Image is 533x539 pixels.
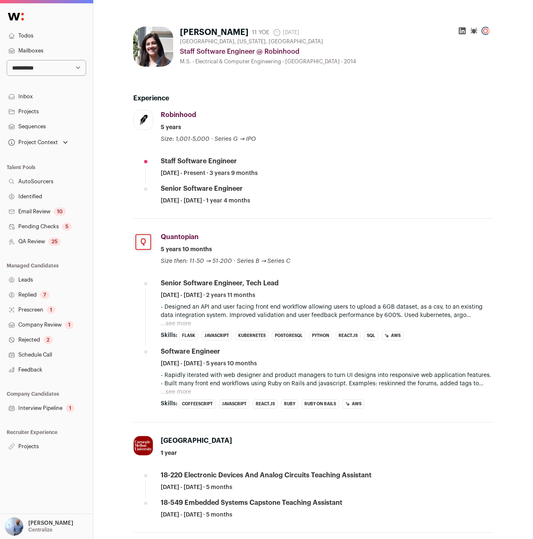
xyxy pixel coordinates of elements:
div: Staff Software Engineer @ Robinhood [180,47,493,57]
span: Quantopian [161,234,199,240]
img: 97332-medium_jpg [5,517,23,536]
span: [DATE] [273,28,299,37]
button: Open dropdown [7,137,70,148]
div: Staff Software Engineer [161,157,237,166]
span: 5 years [161,123,181,132]
img: Wellfound [3,8,28,25]
li: React.js [336,331,361,340]
li: AWS [381,331,403,340]
h2: Experience [133,93,493,103]
p: - Designed an API and user facing front end workflow allowing users to upload a 6GB dataset, as a... [161,303,493,319]
li: Kubernetes [235,331,269,340]
li: Flask [179,331,198,340]
span: Size: 1,001-5,000 [161,136,209,142]
span: [GEOGRAPHIC_DATA], [US_STATE], [GEOGRAPHIC_DATA] [180,38,323,45]
img: f94d9133d3b94be5754b4d9745b4182d97c031297df0f0ec9846eee21a2b2704.jpg [134,110,153,130]
div: 11 YOE [252,28,269,37]
span: 5 years 10 months [161,245,212,254]
img: d146656a88ca354abaaeaab03af1587f4699bde52123d03b2e2f21aefec2532b [133,27,173,67]
li: Ruby on Rails [301,399,339,409]
div: 1 [47,306,55,314]
div: Senior Software Engineer, Tech Lead [161,279,279,288]
li: JavaScript [219,399,249,409]
div: 25 [48,237,61,246]
div: Software Engineer [161,347,220,356]
li: Ruby [281,399,298,409]
span: Robinhood [161,112,196,118]
li: JavaScript [202,331,232,340]
li: Python [309,331,332,340]
span: Skills: [161,399,177,408]
button: Open dropdown [3,517,75,536]
div: Project Context [7,139,58,146]
img: e25e034e56fd650ac677a3493357f9f25e8c25c14f88654d3136345e9afc6079.jpg [134,436,153,455]
div: 18-549 Embedded Systems Capstone Teaching Assistant [161,498,342,507]
div: 1 [66,404,75,412]
div: 10 [54,207,66,216]
span: Skills: [161,331,177,339]
span: [DATE] - Present · 3 years 9 months [161,169,258,177]
img: 865357d0b036941dc14d753156b62f42974b2ff45812ada1370079805a77fe53.jpg [134,232,153,252]
h1: [PERSON_NAME] [180,27,249,38]
span: · [211,135,213,143]
p: - Rapidly iterated with web designer and product managers to turn UI designs into responsive web ... [161,371,493,379]
p: - Built many front end workflows using Ruby on Rails and javascript. Examples: reskinned the foru... [161,379,493,388]
p: [PERSON_NAME] [28,520,73,527]
li: SQL [364,331,378,340]
span: Size then: 11-50 → 51-200 [161,258,232,264]
div: 1 [65,321,74,329]
button: ...see more [161,319,191,328]
span: Series G → IPO [214,136,256,142]
span: [DATE] - [DATE] · 1 year 4 months [161,197,250,205]
div: 18-220 Electronic Devices and Analog Circuits Teaching Assistant [161,471,371,480]
li: PostgreSQL [272,331,306,340]
li: React.js [253,399,278,409]
li: AWS [342,399,364,409]
span: [DATE] - [DATE] · 5 months [161,511,232,519]
div: 5 [62,222,72,231]
div: 7 [40,291,50,299]
span: Series B → Series C [237,258,291,264]
div: Senior Software Engineer [161,184,243,193]
div: M.S. - Electrical & Computer Engineering - [GEOGRAPHIC_DATA] - 2014 [180,58,493,65]
span: 1 year [161,449,177,457]
button: ...see more [161,388,191,396]
span: [DATE] - [DATE] · 5 years 10 months [161,359,257,368]
span: · [234,257,235,265]
div: 2 [43,336,53,344]
span: [DATE] - [DATE] · 5 months [161,483,232,492]
span: [GEOGRAPHIC_DATA] [161,437,232,444]
span: [DATE] - [DATE] · 2 years 11 months [161,291,255,299]
p: Centralize [28,527,52,533]
li: CoffeeScript [179,399,216,409]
